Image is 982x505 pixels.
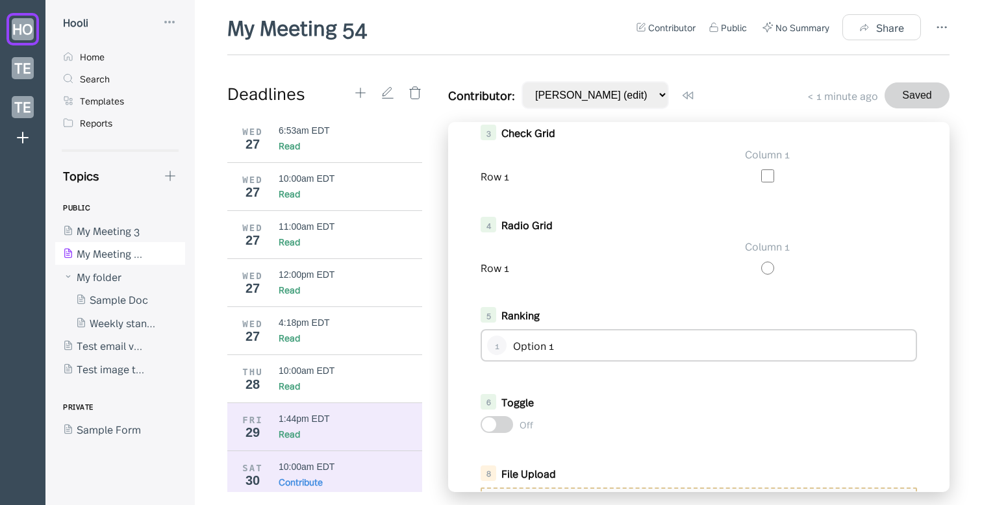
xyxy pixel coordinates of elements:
div: Read [279,379,300,392]
div: No Summary [775,21,829,34]
div: PUBLIC [63,197,90,219]
div: Read [279,139,300,152]
div: WED [236,223,269,233]
div: 4 [481,217,496,232]
div: Row 1 [481,260,611,275]
div: 4:18pm EDT [279,317,330,328]
div: Option 1 [513,338,911,352]
div: Hooli [63,16,88,29]
div: SAT [236,463,269,473]
div: 27 [236,137,269,151]
div: Reports [80,117,112,129]
div: 27 [236,329,269,343]
div: 10:00am EDT [279,173,334,184]
b: Radio Grid [501,217,553,232]
div: 3 [481,125,496,140]
div: Deadlines [227,81,353,105]
div: 5 [481,307,496,323]
div: Public [721,21,747,34]
div: FRI [236,415,269,425]
div: Home [80,51,105,62]
div: 1:44pm EDT [279,413,330,424]
div: 29 [236,425,269,439]
div: Templates [80,95,124,106]
div: Search [80,73,110,84]
div: Read [279,427,300,440]
div: 8 [481,465,496,481]
div: 10:00am EDT [279,462,334,472]
div: 28 [236,377,269,391]
div: WED [236,271,269,281]
a: HO [6,13,39,45]
div: Contributor [648,21,696,34]
div: Read [279,235,300,248]
div: < 1 minute ago [807,88,878,103]
div: Row 1 [481,169,611,183]
div: THU [236,367,269,377]
div: HO [12,18,34,40]
div: TE [12,96,34,118]
a: TE [6,52,39,84]
div: 27 [236,185,269,199]
div: 27 [236,281,269,295]
div: 1 [487,336,507,355]
div: 6:53am EDT [279,125,330,136]
b: Check Grid [501,125,555,140]
div: 6 [481,394,496,410]
button: Saved [885,82,950,108]
div: WED [236,127,269,137]
div: WED [236,319,269,329]
div: 27 [236,233,269,247]
div: WED [236,175,269,185]
div: PRIVATE [63,396,94,418]
b: Ranking [501,308,540,322]
div: Share [876,21,904,33]
div: Contribute [279,475,323,488]
div: Topics [55,167,99,184]
div: 11:00am EDT [279,221,334,232]
div: My Meeting 54 [223,13,371,42]
div: Contributor: [448,87,515,103]
div: 30 [236,473,269,487]
div: 12:00pm EDT [279,269,334,280]
b: File Upload [501,466,556,480]
b: Toggle [501,395,534,409]
div: Read [279,331,300,344]
a: TE [6,91,39,123]
div: 10:00am EDT [279,365,334,376]
div: Column 1 [617,239,917,253]
div: Read [279,187,300,200]
div: Column 1 [617,147,917,161]
div: TE [12,57,34,79]
div: Read [279,283,300,296]
div: Off [520,418,533,431]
